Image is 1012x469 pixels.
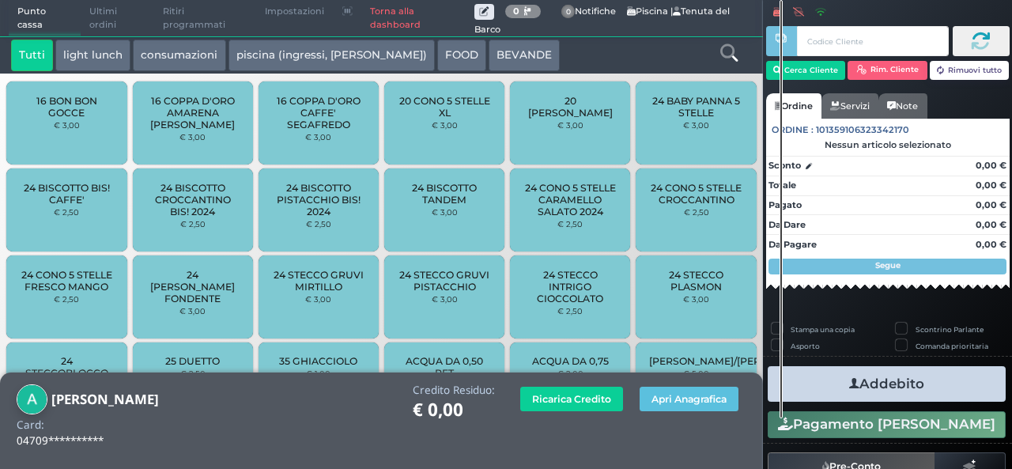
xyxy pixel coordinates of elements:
[640,387,738,411] button: Apri Anagrafica
[766,61,846,80] button: Cerca Cliente
[489,40,560,71] button: BEVANDE
[133,40,225,71] button: consumazioni
[20,95,114,119] span: 16 BON BON GOCCE
[20,269,114,293] span: 24 CONO 5 STELLE FRESCO MANGO
[81,1,154,36] span: Ultimi ordini
[165,355,220,367] span: 25 DUETTO
[20,182,114,206] span: 24 BISCOTTO BIS! CAFFE'
[180,369,206,378] small: € 2,50
[54,207,79,217] small: € 2,50
[772,123,814,137] span: Ordine :
[768,219,806,230] strong: Da Dare
[305,294,331,304] small: € 3,00
[976,160,1006,171] strong: 0,00 €
[649,182,743,206] span: 24 CONO 5 STELLE CROCCANTINO
[768,159,801,172] strong: Sconto
[432,120,458,130] small: € 3,00
[766,139,1010,150] div: Nessun articolo selezionato
[768,411,1006,438] button: Pagamento [PERSON_NAME]
[154,1,256,36] span: Ritiri programmati
[145,269,240,304] span: 24 [PERSON_NAME] FONDENTE
[305,132,331,142] small: € 3,00
[797,26,948,56] input: Codice Cliente
[179,132,206,142] small: € 3,00
[54,120,80,130] small: € 3,00
[916,341,988,351] label: Comanda prioritaria
[768,199,802,210] strong: Pagato
[768,180,796,191] strong: Totale
[976,239,1006,250] strong: 0,00 €
[557,120,583,130] small: € 3,00
[437,40,486,71] button: FOOD
[768,366,1006,402] button: Addebito
[17,384,47,415] img: annalisa anzioso
[557,219,583,229] small: € 2,50
[361,1,474,36] a: Torna alla dashboard
[557,369,583,378] small: € 2,00
[878,93,927,119] a: Note
[20,355,114,379] span: 24 STECCOBLOCCO
[145,95,240,130] span: 16 COPPA D'ORO AMARENA [PERSON_NAME]
[523,182,617,217] span: 24 CONO 5 STELLE CARAMELLO SALATO 2024
[272,95,366,130] span: 16 COPPA D'ORO CAFFE' SEGAFREDO
[413,400,495,420] h1: € 0,00
[976,219,1006,230] strong: 0,00 €
[768,239,817,250] strong: Da Pagare
[649,355,821,367] span: [PERSON_NAME]/[PERSON_NAME]
[791,324,855,335] label: Stampa una copia
[54,294,79,304] small: € 2,50
[272,269,366,293] span: 24 STECCO GRUVI MIRTILLO
[398,269,492,293] span: 24 STECCO GRUVI PISTACCHIO
[916,324,984,335] label: Scontrino Parlante
[523,95,617,119] span: 20 [PERSON_NAME]
[684,207,709,217] small: € 2,50
[306,219,331,229] small: € 2,50
[432,207,458,217] small: € 3,00
[228,40,435,71] button: piscina (ingressi, [PERSON_NAME])
[55,40,130,71] button: light lunch
[413,384,495,396] h4: Credito Residuo:
[816,123,909,137] span: 101359106323342170
[683,294,709,304] small: € 3,00
[180,219,206,229] small: € 2,50
[649,269,743,293] span: 24 STECCO PLASMON
[821,93,878,119] a: Servizi
[557,306,583,316] small: € 2,50
[398,355,492,379] span: ACQUA DA 0,50 PET
[523,269,617,304] span: 24 STECCO INTRIGO CIOCCOLATO
[398,95,492,119] span: 20 CONO 5 STELLE XL
[11,40,53,71] button: Tutti
[766,93,821,119] a: Ordine
[279,355,357,367] span: 35 GHIACCIOLO
[272,182,366,217] span: 24 BISCOTTO PISTACCHIO BIS! 2024
[17,419,44,431] h4: Card:
[683,369,709,378] small: € 5,00
[683,120,709,130] small: € 3,00
[791,341,820,351] label: Asporto
[976,199,1006,210] strong: 0,00 €
[256,1,333,23] span: Impostazioni
[875,260,901,270] strong: Segue
[145,182,240,217] span: 24 BISCOTTO CROCCANTINO BIS! 2024
[848,61,927,80] button: Rim. Cliente
[561,5,576,19] span: 0
[930,61,1010,80] button: Rimuovi tutto
[51,390,159,408] b: [PERSON_NAME]
[9,1,81,36] span: Punto cassa
[532,355,609,367] span: ACQUA DA 0,75
[513,6,519,17] b: 0
[649,95,743,119] span: 24 BABY PANNA 5 STELLE
[179,306,206,316] small: € 3,00
[398,182,492,206] span: 24 BISCOTTO TANDEM
[306,369,330,378] small: € 1,00
[432,294,458,304] small: € 3,00
[976,180,1006,191] strong: 0,00 €
[520,387,623,411] button: Ricarica Credito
